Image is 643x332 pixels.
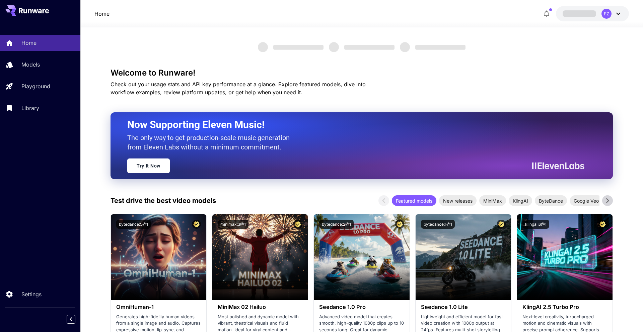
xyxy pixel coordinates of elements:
button: minimax:3@1 [218,220,248,229]
p: Settings [21,290,42,298]
button: bytedance:2@1 [319,220,354,229]
h2: Now Supporting Eleven Music! [127,118,579,131]
button: FZ [556,6,629,21]
span: Google Veo [570,197,603,204]
p: Home [21,39,37,47]
button: Certified Model – Vetted for best performance and includes a commercial license. [192,220,201,229]
span: ByteDance [535,197,567,204]
h3: KlingAI 2.5 Turbo Pro [522,304,607,310]
span: Check out your usage stats and API key performance at a glance. Explore featured models, dive int... [111,81,366,96]
button: klingai:6@1 [522,220,549,229]
div: Featured models [392,195,436,206]
img: alt [212,214,308,300]
img: alt [416,214,511,300]
button: bytedance:5@1 [116,220,151,229]
img: alt [314,214,409,300]
p: The only way to get production-scale music generation from Eleven Labs without a minimum commitment. [127,133,295,152]
div: Collapse sidebar [72,313,80,325]
h3: Welcome to Runware! [111,68,613,78]
span: Featured models [392,197,436,204]
button: Certified Model – Vetted for best performance and includes a commercial license. [598,220,607,229]
div: Google Veo [570,195,603,206]
button: bytedance:1@1 [421,220,455,229]
h3: Seedance 1.0 Pro [319,304,404,310]
h3: MiniMax 02 Hailuo [218,304,302,310]
div: New releases [439,195,477,206]
div: FZ [601,9,612,19]
span: KlingAI [509,197,532,204]
p: Models [21,61,40,69]
a: Try It Now [127,158,170,173]
button: Certified Model – Vetted for best performance and includes a commercial license. [293,220,302,229]
nav: breadcrumb [94,10,110,18]
button: Certified Model – Vetted for best performance and includes a commercial license. [497,220,506,229]
p: Library [21,104,39,112]
div: ByteDance [535,195,567,206]
div: MiniMax [479,195,506,206]
h3: OmniHuman‑1 [116,304,201,310]
button: Collapse sidebar [67,315,75,324]
img: alt [517,214,613,300]
span: New releases [439,197,477,204]
button: Certified Model – Vetted for best performance and includes a commercial license. [395,220,404,229]
a: Home [94,10,110,18]
span: MiniMax [479,197,506,204]
img: alt [111,214,206,300]
h3: Seedance 1.0 Lite [421,304,506,310]
p: Playground [21,82,50,90]
div: KlingAI [509,195,532,206]
p: Test drive the best video models [111,196,216,206]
